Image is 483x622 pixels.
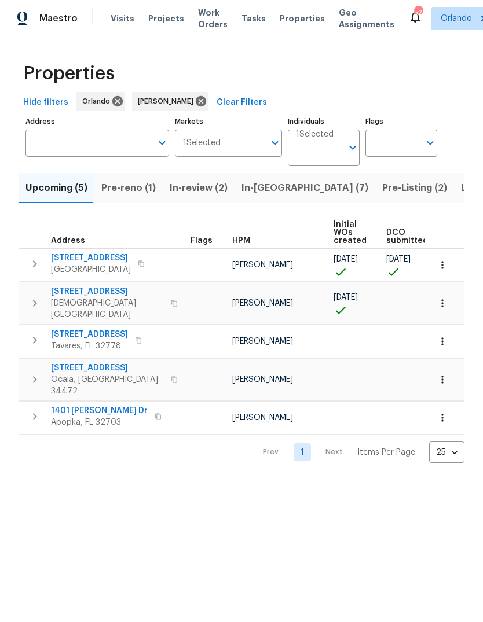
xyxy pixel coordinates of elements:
span: 1401 [PERSON_NAME] Dr [51,405,148,417]
span: DCO submitted [386,229,428,245]
span: [PERSON_NAME] [232,299,293,307]
span: Maestro [39,13,78,24]
span: Properties [23,68,115,79]
span: [DATE] [334,293,358,301]
span: Apopka, FL 32703 [51,417,148,428]
span: Ocala, [GEOGRAPHIC_DATA] 34472 [51,374,164,397]
span: Pre-reno (1) [101,180,156,196]
span: [STREET_ADDRESS] [51,252,131,264]
span: Orlando [441,13,472,24]
span: In-[GEOGRAPHIC_DATA] (7) [241,180,368,196]
button: Open [345,139,361,156]
span: [DEMOGRAPHIC_DATA][GEOGRAPHIC_DATA] [51,297,164,321]
label: Individuals [288,118,360,125]
button: Open [267,135,283,151]
span: Clear Filters [217,95,267,110]
div: 25 [429,437,464,468]
span: In-review (2) [170,180,228,196]
span: [DATE] [386,255,411,263]
button: Clear Filters [212,92,272,113]
button: Hide filters [19,92,73,113]
span: Address [51,237,85,245]
span: 1 Selected [183,138,221,148]
span: Properties [280,13,325,24]
span: [STREET_ADDRESS] [51,286,164,297]
span: [STREET_ADDRESS] [51,329,128,340]
span: [PERSON_NAME] [232,376,293,384]
span: [GEOGRAPHIC_DATA] [51,264,131,275]
span: [PERSON_NAME] [232,414,293,422]
p: Items Per Page [357,447,415,458]
span: Hide filters [23,95,68,110]
span: [PERSON_NAME] [138,95,198,107]
button: Open [154,135,170,151]
span: Flags [191,237,213,245]
span: 1 Selected [296,130,334,139]
span: Pre-Listing (2) [382,180,447,196]
a: Goto page 1 [294,443,311,461]
span: Upcoming (5) [25,180,87,196]
div: [PERSON_NAME] [132,92,208,111]
label: Markets [175,118,283,125]
span: Geo Assignments [339,7,394,30]
div: Orlando [76,92,125,111]
span: Visits [111,13,134,24]
span: HPM [232,237,250,245]
span: [PERSON_NAME] [232,261,293,269]
span: Tavares, FL 32778 [51,340,128,352]
span: Orlando [82,95,115,107]
span: [PERSON_NAME] [232,337,293,345]
span: [DATE] [334,255,358,263]
span: Projects [148,13,184,24]
span: Work Orders [198,7,228,30]
span: Tasks [241,14,266,23]
span: Initial WOs created [334,220,367,245]
label: Address [25,118,169,125]
button: Open [422,135,438,151]
label: Flags [365,118,437,125]
div: 52 [414,7,422,19]
nav: Pagination Navigation [252,441,464,463]
span: [STREET_ADDRESS] [51,362,164,374]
